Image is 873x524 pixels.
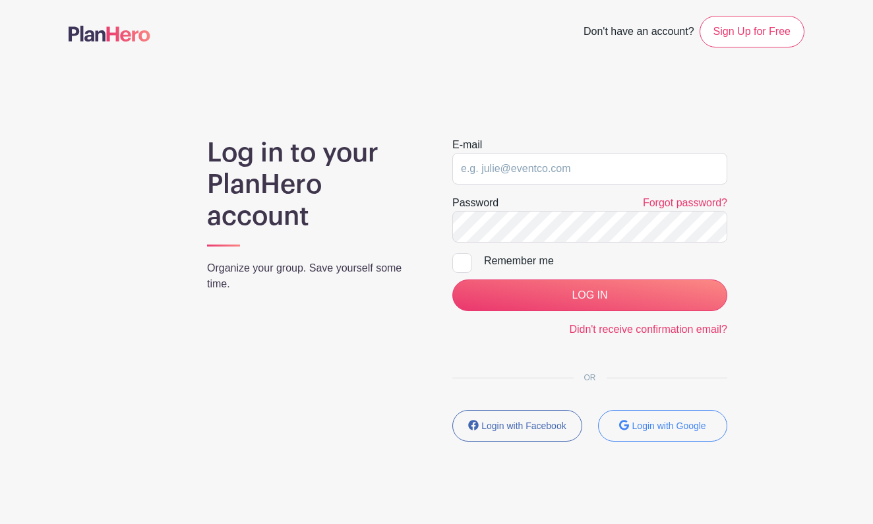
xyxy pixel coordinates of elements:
[598,410,728,442] button: Login with Google
[584,18,694,47] span: Don't have an account?
[643,197,727,208] a: Forgot password?
[452,137,482,153] label: E-mail
[452,153,727,185] input: e.g. julie@eventco.com
[569,324,727,335] a: Didn't receive confirmation email?
[632,421,706,431] small: Login with Google
[452,279,727,311] input: LOG IN
[69,26,150,42] img: logo-507f7623f17ff9eddc593b1ce0a138ce2505c220e1c5a4e2b4648c50719b7d32.svg
[207,137,421,232] h1: Log in to your PlanHero account
[484,253,727,269] div: Remember me
[452,410,582,442] button: Login with Facebook
[207,260,421,292] p: Organize your group. Save yourself some time.
[481,421,566,431] small: Login with Facebook
[574,373,607,382] span: OR
[700,16,804,47] a: Sign Up for Free
[452,195,498,211] label: Password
